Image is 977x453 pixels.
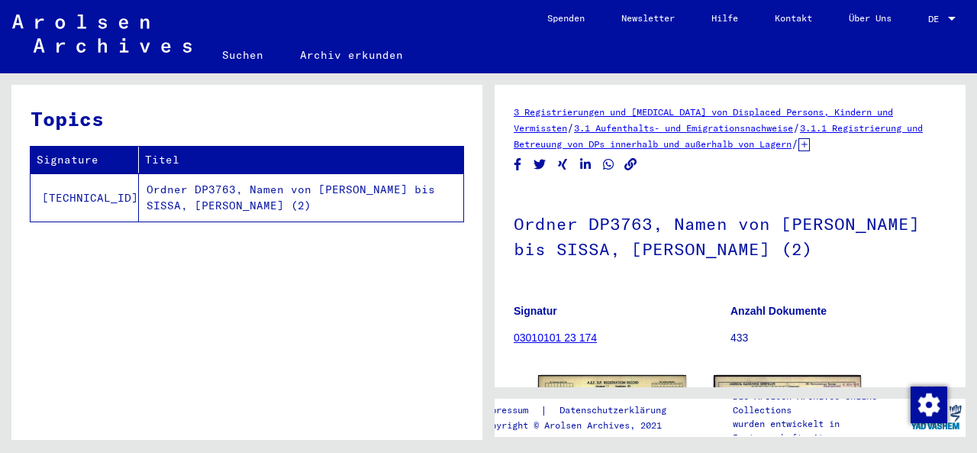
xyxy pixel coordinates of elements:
b: Anzahl Dokumente [730,305,827,317]
b: Signatur [514,305,557,317]
div: | [480,403,685,419]
button: Share on Facebook [510,155,526,174]
img: Zustimmung ändern [911,387,947,423]
button: Share on Twitter [532,155,548,174]
button: Copy link [623,155,639,174]
span: / [792,137,798,150]
p: wurden entwickelt in Partnerschaft mit [733,417,907,445]
span: / [567,121,574,134]
td: Ordner DP3763, Namen von [PERSON_NAME] bis SISSA, [PERSON_NAME] (2) [139,173,463,222]
a: 3 Registrierungen und [MEDICAL_DATA] von Displaced Persons, Kindern und Vermissten [514,106,893,134]
a: Suchen [204,37,282,73]
a: 3.1 Aufenthalts- und Emigrationsnachweise [574,122,793,134]
button: Share on WhatsApp [601,155,617,174]
h3: Topics [31,104,463,134]
td: [TECHNICAL_ID] [31,173,139,222]
button: Share on LinkedIn [578,155,594,174]
span: / [793,121,800,134]
a: Archiv erkunden [282,37,421,73]
a: Impressum [480,403,540,419]
p: Copyright © Arolsen Archives, 2021 [480,419,685,432]
img: Arolsen_neg.svg [12,15,192,53]
a: 03010101 23 174 [514,332,597,344]
h1: Ordner DP3763, Namen von [PERSON_NAME] bis SISSA, [PERSON_NAME] (2) [514,189,946,281]
img: yv_logo.png [908,398,965,436]
p: Die Arolsen Archives Online-Collections [733,390,907,417]
p: 433 [730,330,946,346]
th: Titel [139,147,463,173]
span: DE [928,14,945,24]
a: Datenschutzerklärung [547,403,685,419]
th: Signature [31,147,139,173]
button: Share on Xing [555,155,571,174]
